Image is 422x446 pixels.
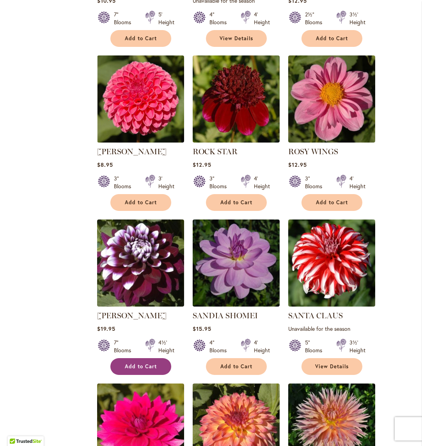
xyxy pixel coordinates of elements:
[288,55,375,143] img: ROSY WINGS
[97,325,115,332] span: $19.95
[288,325,375,332] p: Unavailable for the season
[158,339,174,354] div: 4½' Height
[125,363,157,370] span: Add to Cart
[114,11,136,26] div: 7" Blooms
[349,175,365,190] div: 4' Height
[193,219,280,307] img: SANDIA SHOMEI
[97,137,184,144] a: REBECCA LYNN
[349,11,365,26] div: 3½' Height
[315,363,349,370] span: View Details
[110,358,171,375] button: Add to Cart
[209,11,231,26] div: 4" Blooms
[206,358,267,375] button: Add to Cart
[97,301,184,308] a: Ryan C
[193,55,280,143] img: ROCK STAR
[301,358,362,375] a: View Details
[193,161,211,168] span: $12.95
[125,35,157,42] span: Add to Cart
[97,161,113,168] span: $8.95
[316,199,348,206] span: Add to Cart
[301,30,362,47] button: Add to Cart
[288,311,343,320] a: SANTA CLAUS
[110,194,171,211] button: Add to Cart
[97,55,184,143] img: REBECCA LYNN
[209,339,231,354] div: 4" Blooms
[220,363,252,370] span: Add to Cart
[288,137,375,144] a: ROSY WINGS
[220,199,252,206] span: Add to Cart
[193,301,280,308] a: SANDIA SHOMEI
[305,339,327,354] div: 5" Blooms
[206,30,267,47] a: View Details
[114,339,136,354] div: 7" Blooms
[301,194,362,211] button: Add to Cart
[209,175,231,190] div: 3" Blooms
[206,194,267,211] button: Add to Cart
[6,418,28,440] iframe: Launch Accessibility Center
[125,199,157,206] span: Add to Cart
[193,137,280,144] a: ROCK STAR
[288,219,375,307] img: SANTA CLAUS
[158,11,174,26] div: 5' Height
[254,339,270,354] div: 4' Height
[305,175,327,190] div: 3" Blooms
[193,147,238,156] a: ROCK STAR
[305,11,327,26] div: 2½" Blooms
[114,175,136,190] div: 3" Blooms
[316,35,348,42] span: Add to Cart
[110,30,171,47] button: Add to Cart
[97,219,184,307] img: Ryan C
[193,325,211,332] span: $15.95
[288,301,375,308] a: SANTA CLAUS
[97,311,167,320] a: [PERSON_NAME]
[288,161,307,168] span: $12.95
[97,147,167,156] a: [PERSON_NAME]
[220,35,253,42] span: View Details
[349,339,365,354] div: 3½' Height
[288,147,338,156] a: ROSY WINGS
[158,175,174,190] div: 3' Height
[254,11,270,26] div: 4' Height
[193,311,258,320] a: SANDIA SHOMEI
[254,175,270,190] div: 4' Height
